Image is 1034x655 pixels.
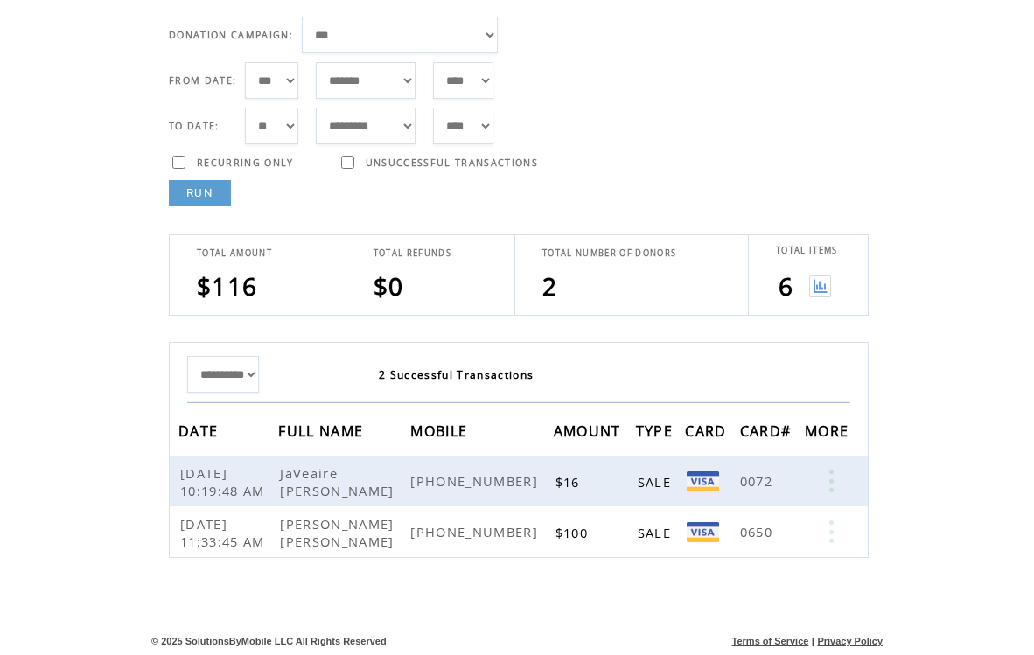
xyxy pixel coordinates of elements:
a: AMOUNT [554,425,625,436]
span: TO DATE: [169,120,220,132]
span: UNSUCCESSFUL TRANSACTIONS [366,157,538,169]
span: DONATION CAMPAIGN: [169,29,293,41]
span: DATE [178,417,222,449]
span: SALE [638,473,675,491]
span: [PHONE_NUMBER] [410,523,542,540]
a: CARD [685,425,730,436]
span: 0650 [740,523,777,540]
span: [DATE] 10:19:48 AM [180,464,269,499]
span: JaVeaire [PERSON_NAME] [280,464,398,499]
span: TOTAL NUMBER OF DONORS [542,247,676,259]
span: RECURRING ONLY [197,157,294,169]
img: View graph [809,275,831,297]
span: TOTAL ITEMS [776,245,838,256]
a: FULL NAME [278,425,367,436]
span: MOBILE [410,417,472,449]
span: | [812,636,814,646]
a: RUN [169,180,231,206]
span: [PERSON_NAME] [PERSON_NAME] [280,515,398,550]
span: TOTAL AMOUNT [197,247,272,259]
span: $0 [374,269,404,303]
span: 2 Successful Transactions [379,367,534,382]
span: AMOUNT [554,417,625,449]
span: FULL NAME [278,417,367,449]
img: VISA [687,522,719,542]
span: 6 [779,269,793,303]
span: TOTAL REFUNDS [374,247,451,259]
a: Privacy Policy [817,636,883,646]
a: DATE [178,425,222,436]
span: TYPE [636,417,677,449]
span: [PHONE_NUMBER] [410,472,542,490]
span: [DATE] 11:33:45 AM [180,515,269,550]
span: $16 [555,473,584,491]
span: CARD [685,417,730,449]
span: FROM DATE: [169,74,236,87]
a: MOBILE [410,425,472,436]
span: © 2025 SolutionsByMobile LLC All Rights Reserved [151,636,387,646]
img: VISA [687,471,719,491]
a: CARD# [740,425,796,436]
span: SALE [638,524,675,541]
a: TYPE [636,425,677,436]
span: $100 [555,524,592,541]
span: $116 [197,269,257,303]
span: CARD# [740,417,796,449]
span: 0072 [740,472,777,490]
a: Terms of Service [732,636,809,646]
span: MORE [805,417,853,449]
span: 2 [542,269,557,303]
